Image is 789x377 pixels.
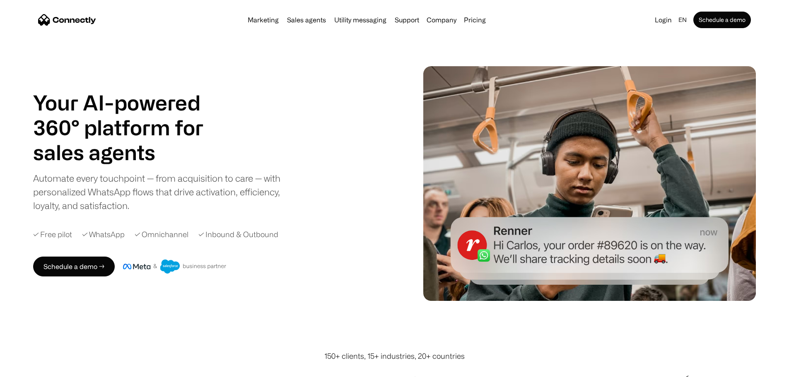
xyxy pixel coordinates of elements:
[331,17,390,23] a: Utility messaging
[244,17,282,23] a: Marketing
[675,14,692,26] div: en
[391,17,422,23] a: Support
[8,362,50,374] aside: Language selected: English
[198,229,278,240] div: ✓ Inbound & Outbound
[424,14,459,26] div: Company
[17,363,50,374] ul: Language list
[651,14,675,26] a: Login
[38,14,96,26] a: home
[33,140,224,165] div: 1 of 4
[33,140,224,165] div: carousel
[123,259,227,274] img: Meta and Salesforce business partner badge.
[82,229,125,240] div: ✓ WhatsApp
[461,17,489,23] a: Pricing
[135,229,188,240] div: ✓ Omnichannel
[33,140,224,165] h1: sales agents
[33,257,115,276] a: Schedule a demo →
[284,17,329,23] a: Sales agents
[33,90,224,140] h1: Your AI-powered 360° platform for
[33,229,72,240] div: ✓ Free pilot
[33,171,294,212] div: Automate every touchpoint — from acquisition to care — with personalized WhatsApp flows that driv...
[324,351,465,362] div: 150+ clients, 15+ industries, 20+ countries
[427,14,456,26] div: Company
[678,14,687,26] div: en
[693,12,751,28] a: Schedule a demo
